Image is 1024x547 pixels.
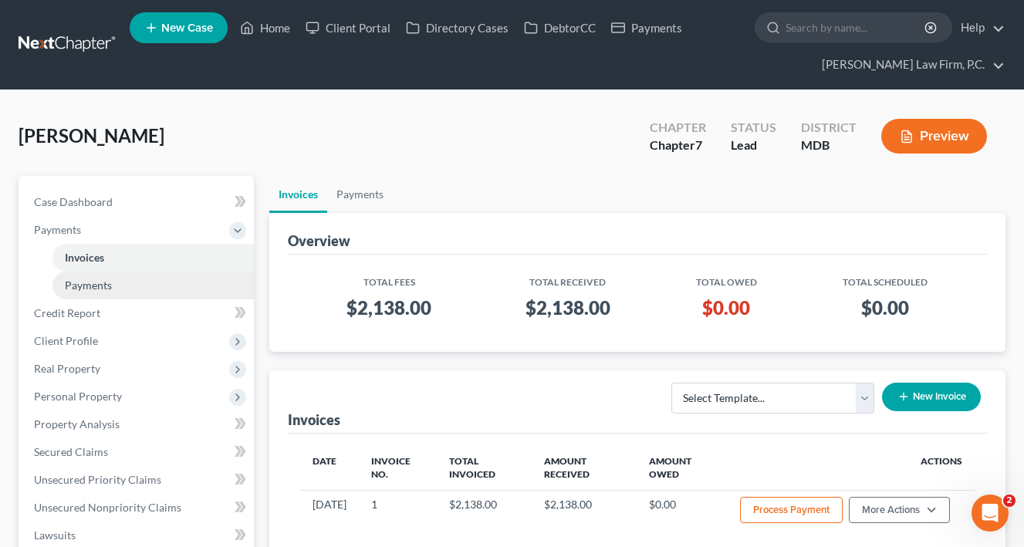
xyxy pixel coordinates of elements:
span: Real Property [34,362,100,375]
button: New Invoice [882,383,981,411]
th: Amount Received [532,446,636,491]
h3: $0.00 [809,295,962,320]
a: Unsecured Priority Claims [22,466,254,494]
span: Credit Report [34,306,100,319]
td: $2,138.00 [532,490,636,533]
h3: $2,138.00 [313,295,466,320]
a: Help [953,14,1005,42]
a: Unsecured Nonpriority Claims [22,494,254,522]
th: Total Scheduled [796,267,975,289]
h3: $0.00 [669,295,784,320]
span: Case Dashboard [34,195,113,208]
span: Lawsuits [34,528,76,542]
a: Payments [52,272,254,299]
a: DebtorCC [516,14,603,42]
div: Invoices [288,410,340,429]
th: Invoice No. [359,446,437,491]
div: Lead [731,137,776,154]
button: Process Payment [740,497,843,523]
div: Chapter [650,119,706,137]
span: 2 [1003,495,1016,507]
a: Property Analysis [22,410,254,438]
th: Total Fees [300,267,478,289]
th: Actions [728,446,975,491]
a: Payments [327,176,393,213]
td: 1 [359,490,437,533]
th: Total Invoiced [437,446,532,491]
a: Invoices [269,176,327,213]
a: Home [232,14,298,42]
span: New Case [161,22,213,34]
a: Case Dashboard [22,188,254,216]
a: Directory Cases [398,14,516,42]
th: Amount Owed [637,446,728,491]
a: Client Portal [298,14,398,42]
span: Property Analysis [34,417,120,431]
a: Payments [603,14,690,42]
span: Client Profile [34,334,98,347]
th: Total Received [478,267,657,289]
td: [DATE] [300,490,359,533]
td: $2,138.00 [437,490,532,533]
span: [PERSON_NAME] [19,124,164,147]
span: Invoices [65,251,104,264]
span: Personal Property [34,390,122,403]
a: Credit Report [22,299,254,327]
span: Payments [65,279,112,292]
span: Payments [34,223,81,236]
a: [PERSON_NAME] Law Firm, P.C. [814,51,1005,79]
input: Search by name... [786,13,927,42]
span: Secured Claims [34,445,108,458]
div: Chapter [650,137,706,154]
span: Unsecured Nonpriority Claims [34,501,181,514]
button: More Actions [849,497,950,523]
div: District [801,119,857,137]
div: Status [731,119,776,137]
a: Secured Claims [22,438,254,466]
th: Total Owed [657,267,796,289]
span: 7 [695,137,702,152]
iframe: Intercom live chat [972,495,1009,532]
button: Preview [881,119,987,154]
h3: $2,138.00 [491,295,644,320]
div: Overview [288,231,350,250]
td: $0.00 [637,490,728,533]
th: Date [300,446,359,491]
span: Unsecured Priority Claims [34,473,161,486]
a: Invoices [52,244,254,272]
div: MDB [801,137,857,154]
